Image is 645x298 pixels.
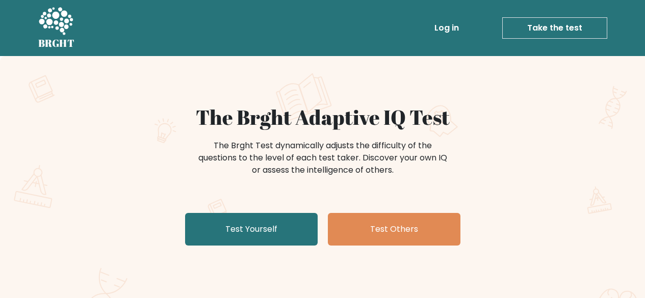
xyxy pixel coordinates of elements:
a: Test Yourself [185,213,318,246]
a: Log in [430,18,463,38]
div: The Brght Test dynamically adjusts the difficulty of the questions to the level of each test take... [195,140,450,176]
h5: BRGHT [38,37,75,49]
a: Take the test [502,17,607,39]
h1: The Brght Adaptive IQ Test [74,105,572,129]
a: Test Others [328,213,460,246]
a: BRGHT [38,4,75,52]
